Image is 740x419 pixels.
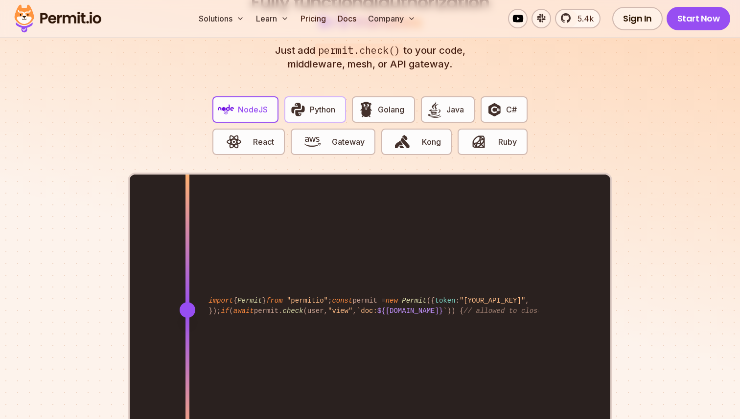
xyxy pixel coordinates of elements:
[304,133,321,150] img: Gateway
[208,297,233,305] span: import
[253,136,274,148] span: React
[555,9,601,28] a: 5.4k
[233,307,254,315] span: await
[218,101,234,118] img: NodeJS
[328,307,352,315] span: "view"
[332,297,352,305] span: const
[394,133,411,150] img: Kong
[287,297,328,305] span: "permitio"
[297,9,330,28] a: Pricing
[463,307,566,315] span: // allowed to close issue
[357,307,447,315] span: `doc: `
[422,136,441,148] span: Kong
[446,104,464,115] span: Java
[364,9,419,28] button: Company
[334,9,360,28] a: Docs
[310,104,335,115] span: Python
[226,133,242,150] img: React
[486,101,503,118] img: C#
[460,297,525,305] span: "[YOUR_API_KEY]"
[10,2,106,35] img: Permit logo
[612,7,663,30] a: Sign In
[435,297,455,305] span: token
[358,101,374,118] img: Golang
[377,307,443,315] span: ${[DOMAIN_NAME]}
[426,101,443,118] img: Java
[252,9,293,28] button: Learn
[498,136,517,148] span: Ruby
[290,101,306,118] img: Python
[264,44,476,71] p: Just add to your code, middleware, mesh, or API gateway.
[667,7,731,30] a: Start Now
[283,307,303,315] span: check
[237,297,262,305] span: Permit
[202,288,538,324] code: { } ; permit = ({ : , }); ( permit. (user, , )) { }
[195,9,248,28] button: Solutions
[315,44,403,58] span: permit.check()
[402,297,426,305] span: Permit
[378,104,404,115] span: Golang
[238,104,268,115] span: NodeJS
[572,13,594,24] span: 5.4k
[221,307,230,315] span: if
[386,297,398,305] span: new
[332,136,365,148] span: Gateway
[266,297,283,305] span: from
[470,133,487,150] img: Ruby
[506,104,517,115] span: C#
